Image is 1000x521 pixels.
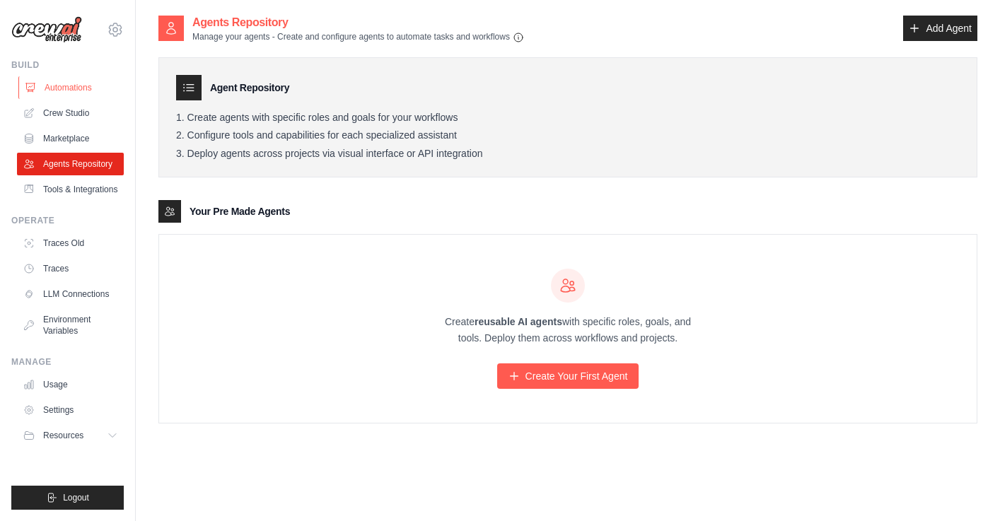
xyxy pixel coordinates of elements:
img: Logo [11,16,82,43]
a: Settings [17,399,124,421]
a: Traces [17,257,124,280]
p: Manage your agents - Create and configure agents to automate tasks and workflows [192,31,524,43]
a: Traces Old [17,232,124,254]
a: Create Your First Agent [497,363,639,389]
a: Add Agent [903,16,977,41]
a: Agents Repository [17,153,124,175]
span: Logout [63,492,89,503]
a: LLM Connections [17,283,124,305]
a: Automations [18,76,125,99]
a: Usage [17,373,124,396]
li: Create agents with specific roles and goals for your workflows [176,112,960,124]
span: Resources [43,430,83,441]
strong: reusable AI agents [475,316,562,327]
li: Deploy agents across projects via visual interface or API integration [176,148,960,160]
a: Marketplace [17,127,124,150]
button: Resources [17,424,124,447]
div: Build [11,59,124,71]
li: Configure tools and capabilities for each specialized assistant [176,129,960,142]
div: Operate [11,215,124,226]
div: Manage [11,356,124,368]
p: Create with specific roles, goals, and tools. Deploy them across workflows and projects. [432,314,704,346]
a: Environment Variables [17,308,124,342]
a: Tools & Integrations [17,178,124,201]
a: Crew Studio [17,102,124,124]
h2: Agents Repository [192,14,524,31]
h3: Agent Repository [210,81,289,95]
h3: Your Pre Made Agents [190,204,290,218]
button: Logout [11,486,124,510]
